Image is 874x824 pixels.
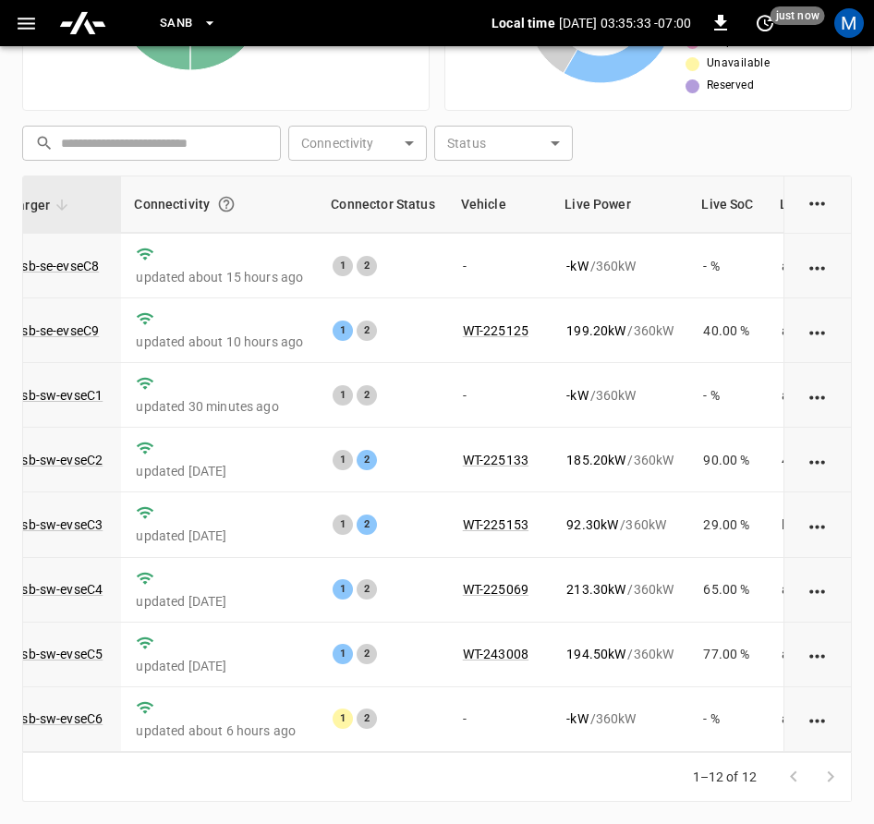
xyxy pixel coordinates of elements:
span: Charger [2,194,74,216]
div: 2 [357,709,377,729]
td: - % [688,363,766,428]
a: ca-sb-sw-evseC6 [4,711,103,726]
div: action cell options [807,192,830,211]
div: action cell options [807,645,830,663]
div: 1 [333,450,353,470]
div: 1 [333,644,353,664]
div: / 360 kW [566,645,674,663]
img: ampcontrol.io logo [58,6,107,41]
div: / 360 kW [566,580,674,599]
div: / 360 kW [566,709,674,728]
p: updated about 10 hours ago [136,333,303,351]
p: 1–12 of 12 [693,768,758,786]
p: updated about 15 hours ago [136,268,303,286]
a: ca-sb-sw-evseC5 [4,647,103,661]
th: Vehicle [448,176,552,233]
p: 199.20 kW [566,321,625,340]
div: 2 [357,321,377,341]
div: action cell options [807,451,830,469]
a: WT-225069 [463,582,528,597]
div: 1 [333,515,353,535]
td: - [448,363,552,428]
div: profile-icon [834,8,864,38]
div: 2 [357,256,377,276]
p: Local time [492,14,555,32]
span: Reserved [707,77,754,95]
a: WT-243008 [463,647,528,661]
a: WT-225133 [463,453,528,467]
p: - kW [566,709,588,728]
p: [DATE] 03:35:33 -07:00 [559,14,691,32]
th: Live SoC [688,176,766,233]
p: 213.30 kW [566,580,625,599]
span: SanB [160,13,193,34]
p: updated [DATE] [136,462,303,480]
a: ca-sb-se-evseC8 [4,259,99,273]
button: SanB [152,6,225,42]
a: ca-sb-sw-evseC4 [4,582,103,597]
a: WT-225125 [463,323,528,338]
div: 1 [333,385,353,406]
td: - [448,687,552,752]
div: action cell options [807,257,830,275]
td: - % [688,234,766,298]
div: / 360 kW [566,386,674,405]
div: action cell options [807,580,830,599]
a: ca-sb-sw-evseC3 [4,517,103,532]
p: - kW [566,386,588,405]
p: updated about 6 hours ago [136,721,303,740]
div: 2 [357,515,377,535]
div: action cell options [807,515,830,534]
div: 1 [333,709,353,729]
td: - % [688,687,766,752]
a: WT-225153 [463,517,528,532]
p: 194.50 kW [566,645,625,663]
button: set refresh interval [750,8,780,38]
th: Connector Status [318,176,447,233]
div: / 360 kW [566,515,674,534]
p: 185.20 kW [566,451,625,469]
p: - kW [566,257,588,275]
div: / 360 kW [566,321,674,340]
td: 77.00 % [688,623,766,687]
th: Live Power [552,176,688,233]
div: action cell options [807,321,830,340]
div: 2 [357,579,377,600]
td: - [448,234,552,298]
button: Connection between the charger and our software. [210,188,243,221]
td: 90.00 % [688,428,766,492]
p: updated 30 minutes ago [136,397,303,416]
span: Unavailable [707,55,770,73]
a: ca-sb-se-evseC9 [4,323,99,338]
div: action cell options [807,386,830,405]
div: Connectivity [134,188,305,221]
a: ca-sb-sw-evseC2 [4,453,103,467]
div: 1 [333,256,353,276]
p: updated [DATE] [136,657,303,675]
p: updated [DATE] [136,592,303,611]
div: 2 [357,385,377,406]
span: just now [771,6,825,25]
div: 2 [357,644,377,664]
div: 1 [333,579,353,600]
td: 29.00 % [688,492,766,557]
div: 1 [333,321,353,341]
p: 92.30 kW [566,515,618,534]
p: updated [DATE] [136,527,303,545]
td: 40.00 % [688,298,766,363]
div: action cell options [807,709,830,728]
a: ca-sb-sw-evseC1 [4,388,103,403]
div: / 360 kW [566,451,674,469]
div: 2 [357,450,377,470]
td: 65.00 % [688,558,766,623]
div: / 360 kW [566,257,674,275]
